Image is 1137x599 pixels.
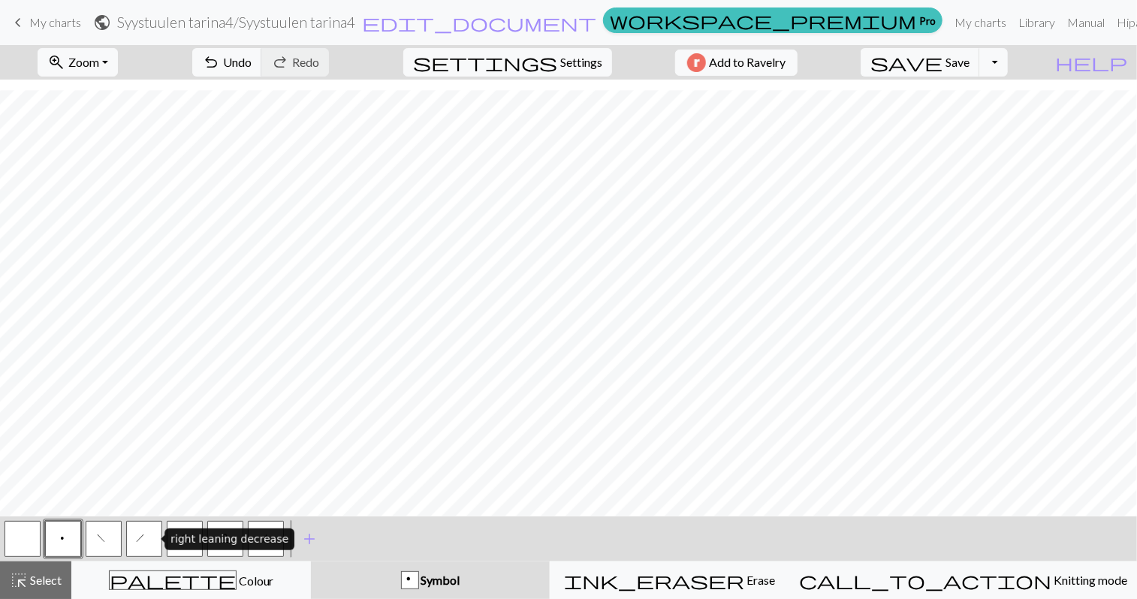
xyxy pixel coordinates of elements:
button: f [86,521,122,557]
span: Colour [237,573,274,588]
button: Knitting mode [789,561,1137,599]
div: p [402,572,418,590]
button: L [207,521,243,557]
span: Select [28,573,62,587]
button: g [248,521,284,557]
button: Add to Ravelry [675,50,798,76]
span: Zoom [68,55,99,69]
button: Save [861,48,980,77]
a: My charts [949,8,1012,38]
i: Settings [413,53,557,71]
a: Pro [603,8,942,33]
span: undo [202,52,220,73]
span: Save [945,55,970,69]
span: Settings [560,53,602,71]
button: SettingsSettings [403,48,612,77]
span: edit_document [362,12,596,33]
button: p Symbol [311,561,550,599]
span: public [93,12,111,33]
span: My charts [29,15,81,29]
span: Undo [223,55,252,69]
span: call_to_action [799,570,1051,591]
div: right leaning decrease [164,528,294,550]
a: My charts [9,10,81,35]
span: zoom_in [47,52,65,73]
h2: Syystuulen tarina4 / Syystuulen tarina4 [117,14,355,31]
button: Colour [71,561,311,599]
button: h [126,521,162,557]
button: O [167,521,203,557]
span: ink_eraser [564,570,744,591]
span: add [300,528,318,549]
span: save [870,52,942,73]
span: help [1055,52,1127,73]
a: Library [1012,8,1061,38]
span: highlight_alt [10,570,28,591]
span: left leaning decrease [98,533,110,548]
span: Purl [59,533,68,548]
button: Undo [192,48,262,77]
button: Zoom [38,48,118,77]
button: Erase [550,561,789,599]
span: right leaning decrease [136,533,154,548]
span: Knitting mode [1051,573,1127,587]
a: Manual [1061,8,1111,38]
span: palette [110,570,236,591]
img: Ravelry [687,53,706,72]
span: Symbol [419,573,460,587]
span: settings [413,52,557,73]
span: keyboard_arrow_left [9,12,27,33]
span: Erase [744,573,775,587]
button: p [45,521,81,557]
span: Add to Ravelry [709,53,786,72]
span: workspace_premium [610,10,916,31]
